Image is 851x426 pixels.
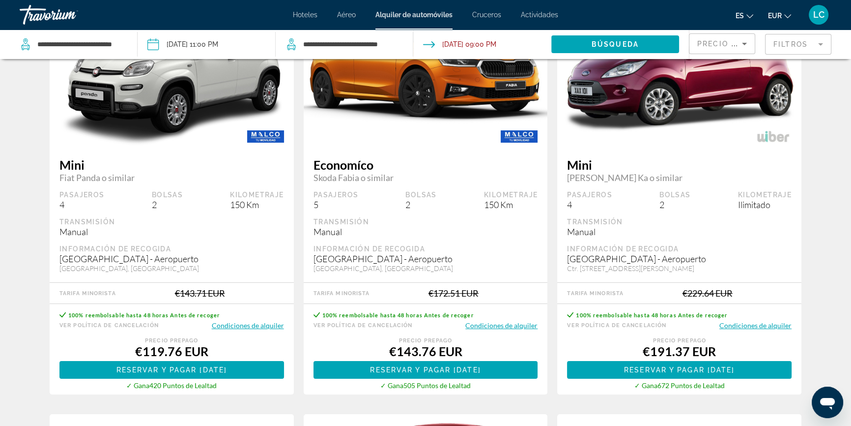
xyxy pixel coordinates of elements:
div: Pasajeros [59,190,105,199]
a: Actividades [521,11,558,19]
div: Transmisión [59,217,284,226]
div: Bolsas [405,190,436,199]
button: User Menu [806,4,831,25]
iframe: Botón para iniciar la ventana de mensajería [812,387,843,418]
mat-select: Sort by [697,38,747,50]
span: Precio más bajo [697,40,773,48]
div: [GEOGRAPHIC_DATA] - Aeropuerto [59,253,284,264]
span: 672 Puntos de Lealtad [657,381,725,390]
div: Manual [567,226,792,237]
div: Ctr. [STREET_ADDRESS][PERSON_NAME] [567,264,792,273]
div: 4 [567,199,612,210]
span: Reservar y pagar [DATE] [370,366,481,374]
div: Kilometraje [230,190,284,199]
div: Tarifa Minorista [567,290,624,297]
div: Manual [59,226,284,237]
div: [GEOGRAPHIC_DATA], [GEOGRAPHIC_DATA] [59,264,284,273]
span: 100% reembolsable hasta 48 horas Antes de recoger [68,312,220,318]
a: Aéreo [337,11,356,19]
button: Condiciones de alquiler [212,321,284,330]
div: Información de recogida [313,244,538,253]
div: Precio prepago [313,337,538,344]
span: ✓ Gana [634,381,657,390]
div: 150 Km [230,199,284,210]
button: Condiciones de alquiler [719,321,792,330]
span: Fiat Panda o similar [59,172,284,183]
button: Ver Política de cancelación [59,321,159,330]
div: Kilometraje [738,190,792,199]
div: 4 [59,199,105,210]
span: 100% reembolsable hasta 48 horas Antes de recoger [576,312,728,318]
div: Transmisión [313,217,538,226]
span: Mini [567,157,792,172]
div: Bolsas [152,190,183,199]
button: Reservar y pagar [DATE] [313,361,538,379]
div: Kilometraje [484,190,538,199]
span: Reservar y pagar [DATE] [624,366,735,374]
img: MALCO [491,125,547,148]
div: Tarifa Minorista [59,290,116,297]
span: EUR [768,12,782,20]
div: Información de recogida [59,244,284,253]
img: MALCO [237,125,294,148]
div: Tarifa Minorista [313,290,370,297]
div: €172.51 EUR [428,288,479,299]
div: €191.37 EUR [567,344,792,359]
div: Pasajeros [313,190,359,199]
a: Cruceros [472,11,501,19]
div: [GEOGRAPHIC_DATA] - Aeropuerto [313,253,538,264]
span: es [736,12,744,20]
button: Drop-off date: Dec 29, 2025 09:00 PM [423,30,496,59]
a: Travorium [20,2,118,28]
div: 150 Km [484,199,538,210]
div: Manual [313,226,538,237]
button: Búsqueda [551,35,679,53]
span: Economíco [313,157,538,172]
button: Ver Política de cancelación [313,321,413,330]
span: Búsqueda [592,40,639,48]
div: Información de recogida [567,244,792,253]
span: Reservar y pagar [DATE] [116,366,227,374]
div: [GEOGRAPHIC_DATA] - Aeropuerto [567,253,792,264]
span: 100% reembolsable hasta 48 horas Antes de recoger [322,312,474,318]
button: Filter [765,33,831,55]
button: Ver Política de cancelación [567,321,666,330]
button: Change currency [768,8,791,23]
div: Precio prepago [567,337,792,344]
div: Pasajeros [567,190,612,199]
button: Change language [736,8,753,23]
span: 505 Puntos de Lealtad [403,381,471,390]
div: €119.76 EUR [59,344,284,359]
span: 420 Puntos de Lealtad [149,381,217,390]
span: Skoda Fabia o similar [313,172,538,183]
button: Reservar y pagar [DATE] [59,361,284,379]
button: Pickup date: Dec 21, 2025 11:00 PM [147,30,218,59]
div: Bolsas [659,190,690,199]
span: LC [813,10,824,20]
div: 2 [152,199,183,210]
span: Mini [59,157,284,172]
div: Transmisión [567,217,792,226]
img: WIBER [745,125,801,148]
div: €143.71 EUR [175,288,225,299]
span: ✓ Gana [126,381,149,390]
div: 5 [313,199,359,210]
div: Precio prepago [59,337,284,344]
span: ✓ Gana [380,381,403,390]
button: Condiciones de alquiler [465,321,538,330]
div: [GEOGRAPHIC_DATA], [GEOGRAPHIC_DATA] [313,264,538,273]
a: Alquiler de automóviles [375,11,453,19]
button: Reservar y pagar [DATE] [567,361,792,379]
div: 2 [405,199,436,210]
div: 2 [659,199,690,210]
img: primary.png [304,6,548,132]
a: Hoteles [293,11,317,19]
div: €229.64 EUR [682,288,733,299]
